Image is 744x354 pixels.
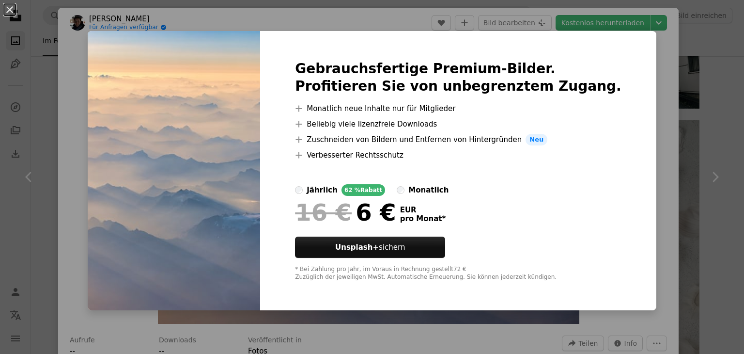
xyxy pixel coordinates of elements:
[341,184,385,196] div: 62 % Rabatt
[295,200,396,225] div: 6 €
[295,134,621,145] li: Zuschneiden von Bildern und Entfernen von Hintergründen
[295,149,621,161] li: Verbesserter Rechtsschutz
[400,206,446,214] span: EUR
[295,103,621,114] li: Monatlich neue Inhalte nur für Mitglieder
[526,134,547,145] span: Neu
[408,184,449,196] div: monatlich
[295,237,445,258] button: Unsplash+sichern
[335,243,379,252] strong: Unsplash+
[295,200,352,225] span: 16 €
[295,118,621,130] li: Beliebig viele lizenzfreie Downloads
[295,60,621,95] h2: Gebrauchsfertige Premium-Bilder. Profitieren Sie von unbegrenztem Zugang.
[295,186,303,194] input: jährlich62 %Rabatt
[295,266,621,281] div: * Bei Zahlung pro Jahr, im Voraus in Rechnung gestellt 72 € Zuzüglich der jeweiligen MwSt. Automa...
[88,31,260,310] img: photo-1755429518361-1d6060edcf3c
[397,186,404,194] input: monatlich
[400,214,446,223] span: pro Monat *
[307,184,338,196] div: jährlich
